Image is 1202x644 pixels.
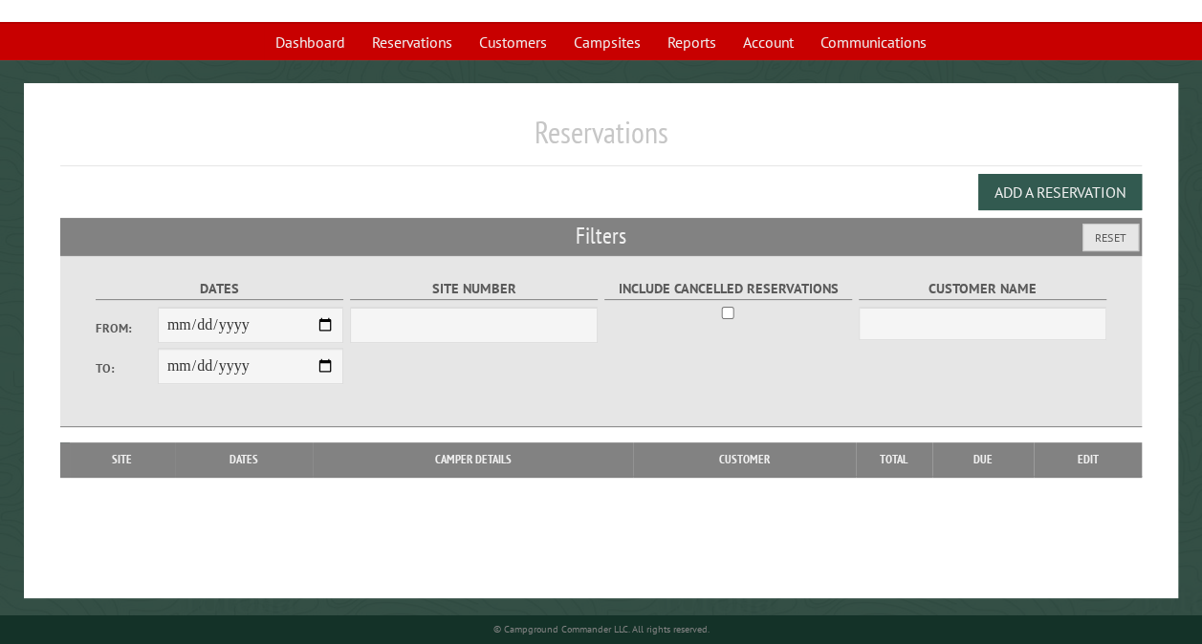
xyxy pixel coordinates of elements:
th: Dates [175,442,313,477]
th: Due [932,442,1034,477]
th: Customer [633,442,855,477]
label: Dates [96,278,343,300]
label: To: [96,359,158,377]
th: Camper Details [313,442,634,477]
a: Customers [468,24,558,60]
small: © Campground Commander LLC. All rights reserved. [493,623,710,635]
th: Edit [1034,442,1143,477]
a: Reports [656,24,728,60]
button: Add a Reservation [978,174,1142,210]
a: Account [732,24,805,60]
a: Campsites [562,24,652,60]
a: Dashboard [264,24,357,60]
a: Reservations [361,24,464,60]
label: From: [96,319,158,337]
th: Site [70,442,175,477]
button: Reset [1082,224,1139,251]
a: Communications [809,24,938,60]
h1: Reservations [60,114,1142,166]
label: Customer Name [859,278,1106,300]
th: Total [856,442,932,477]
h2: Filters [60,218,1142,254]
label: Site Number [350,278,598,300]
label: Include Cancelled Reservations [604,278,852,300]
